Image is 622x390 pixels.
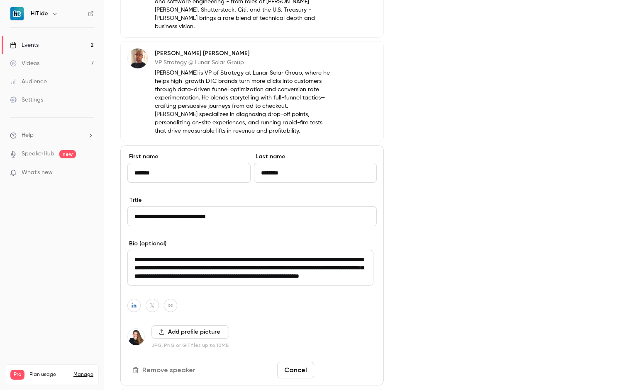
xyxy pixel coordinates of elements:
[155,69,330,135] p: [PERSON_NAME] is VP of Strategy at Lunar Solar Group, where he helps high-growth DTC brands turn ...
[22,150,54,158] a: SpeakerHub
[254,153,377,161] label: Last name
[31,10,48,18] h6: HiTide
[10,96,43,104] div: Settings
[127,153,251,161] label: First name
[151,342,229,349] p: JPG, PNG or GIF files up to 10MB
[10,370,24,380] span: Pro
[22,168,53,177] span: What's new
[277,362,314,378] button: Cancel
[155,58,330,67] p: VP Strategy @ Lunar Solar Group
[155,49,330,58] p: [PERSON_NAME] [PERSON_NAME]
[22,131,34,140] span: Help
[10,41,39,49] div: Events
[127,362,202,378] button: Remove speaker
[84,169,94,177] iframe: Noticeable Trigger
[128,48,148,68] img: Evan Ó Gormáin
[10,7,24,20] img: HiTide
[120,41,384,142] div: Evan Ó Gormáin[PERSON_NAME] [PERSON_NAME]VP Strategy @ Lunar Solar Group[PERSON_NAME] is VP of St...
[59,150,76,158] span: new
[73,371,93,378] a: Manage
[317,362,377,378] button: Save changes
[10,78,47,86] div: Audience
[10,131,94,140] li: help-dropdown-opener
[10,59,39,68] div: Videos
[127,196,377,204] label: Title
[127,240,377,248] label: Bio (optional)
[29,371,68,378] span: Plan usage
[151,325,229,339] button: Add profile picture
[128,329,144,345] img: Marissa Dapolito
